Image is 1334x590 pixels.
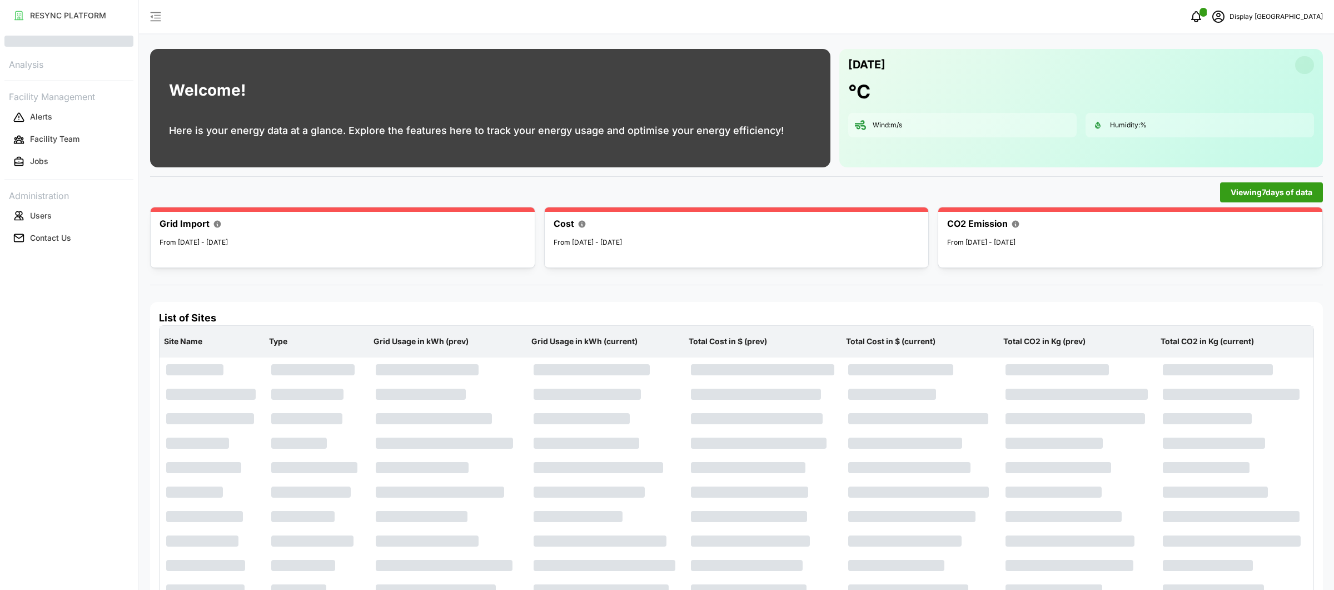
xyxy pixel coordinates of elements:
button: Alerts [4,107,133,127]
p: From [DATE] - [DATE] [160,237,526,248]
p: Total Cost in $ (current) [844,327,997,356]
p: Grid Import [160,217,210,231]
a: Jobs [4,151,133,173]
p: Wind: m/s [873,121,902,130]
span: Viewing 7 days of data [1231,183,1312,202]
p: CO2 Emission [947,217,1008,231]
button: schedule [1207,6,1230,28]
button: Jobs [4,152,133,172]
p: Alerts [30,111,52,122]
p: Users [30,210,52,221]
button: Facility Team [4,130,133,150]
a: Contact Us [4,227,133,249]
button: Contact Us [4,228,133,248]
h4: List of Sites [159,311,1314,325]
a: Alerts [4,106,133,128]
p: Here is your energy data at a glance. Explore the features here to track your energy usage and op... [169,123,784,138]
p: RESYNC PLATFORM [30,10,106,21]
p: Site Name [162,327,262,356]
h1: °C [848,80,870,104]
p: [DATE] [848,56,885,74]
a: Facility Team [4,128,133,151]
p: From [DATE] - [DATE] [947,237,1313,248]
p: From [DATE] - [DATE] [554,237,920,248]
p: Total Cost in $ (prev) [686,327,839,356]
p: Humidity: % [1110,121,1147,130]
button: notifications [1185,6,1207,28]
button: RESYNC PLATFORM [4,6,133,26]
p: Total CO2 in Kg (prev) [1001,327,1154,356]
p: Contact Us [30,232,71,244]
button: Users [4,206,133,226]
p: Display [GEOGRAPHIC_DATA] [1230,12,1323,22]
p: Facility Management [4,88,133,104]
p: Facility Team [30,133,79,145]
a: Users [4,205,133,227]
p: Analysis [4,56,133,72]
p: Type [267,327,367,356]
p: Administration [4,187,133,203]
p: Jobs [30,156,48,167]
p: Grid Usage in kWh (prev) [371,327,524,356]
p: Cost [554,217,574,231]
h1: Welcome! [169,78,246,102]
p: Total CO2 in Kg (current) [1158,327,1311,356]
button: Viewing7days of data [1220,182,1323,202]
p: Grid Usage in kWh (current) [529,327,682,356]
a: RESYNC PLATFORM [4,4,133,27]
